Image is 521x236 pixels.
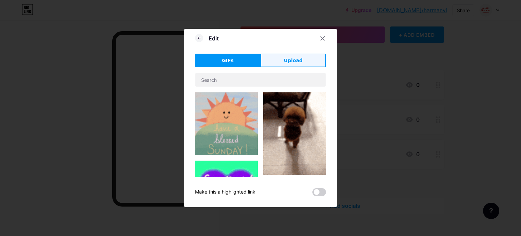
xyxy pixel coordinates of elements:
button: GIFs [195,54,260,67]
span: Upload [284,57,303,64]
span: GIFs [222,57,234,64]
img: Gihpy [195,92,258,155]
img: Gihpy [195,161,258,223]
img: Gihpy [263,92,326,175]
div: Edit [209,34,219,42]
div: Make this a highlighted link [195,188,255,196]
input: Search [195,73,326,87]
button: Upload [260,54,326,67]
